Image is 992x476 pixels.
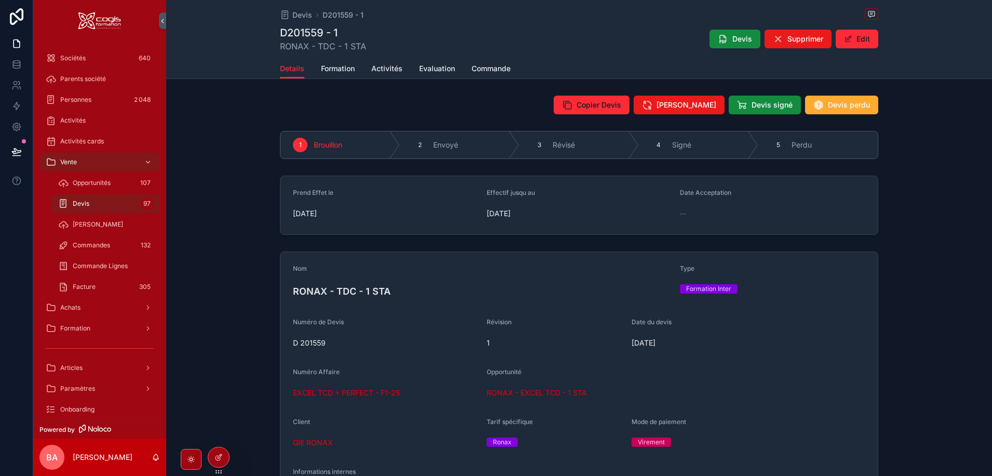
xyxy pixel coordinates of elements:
span: Numéro de Devis [293,318,344,326]
span: Signé [672,140,691,150]
a: Details [280,59,304,79]
span: 4 [656,141,661,149]
a: [PERSON_NAME] [52,215,160,234]
span: D 201559 [293,338,478,348]
button: Copier Devis [554,96,629,114]
span: Copier Devis [577,100,621,110]
span: Formation [321,63,355,74]
span: Tarif spécifique [487,418,533,426]
div: Virement [638,438,665,447]
span: Commande Lignes [73,262,128,270]
span: Informations internes [293,468,356,475]
div: 132 [138,239,154,252]
span: 3 [538,141,541,149]
div: scrollable content [33,42,166,420]
span: Evaluation [419,63,455,74]
span: Articles [60,364,83,372]
a: Devis97 [52,194,160,213]
a: Commande [472,59,511,80]
a: Vente [39,153,160,171]
span: Brouillon [314,140,342,150]
div: 2 048 [131,94,154,106]
span: Opportunités [73,179,111,187]
button: Devis signé [729,96,801,114]
span: Paramètres [60,385,95,393]
button: Supprimer [765,30,832,48]
div: 305 [136,281,154,293]
div: 97 [140,197,154,210]
span: Supprimer [787,34,823,44]
span: [DATE] [293,208,478,219]
span: Devis perdu [828,100,870,110]
span: Sociétés [60,54,86,62]
span: Mode de paiement [632,418,686,426]
span: Opportunité [487,368,521,376]
span: 5 [776,141,780,149]
span: Powered by [39,426,75,434]
button: Devis perdu [805,96,878,114]
a: Paramètres [39,379,160,398]
a: Activités [371,59,403,80]
span: Date Acceptation [680,189,731,196]
span: Formation [60,324,90,333]
span: Révisé [553,140,575,150]
h1: D201559 - 1 [280,25,366,40]
span: RONAX - TDC - 1 STA [280,40,366,52]
span: Prend Effet le [293,189,333,196]
a: RONAX - EXCEL TCD - 1 STA [487,388,587,398]
span: Activités [371,63,403,74]
span: Vente [60,158,77,166]
span: [DATE] [487,208,672,219]
div: Ronax [493,438,512,447]
span: [PERSON_NAME] [656,100,716,110]
span: Commande [472,63,511,74]
a: Devis [280,10,312,20]
a: Formation [321,59,355,80]
a: Articles [39,359,160,377]
span: Devis [732,34,752,44]
a: Powered by [33,420,166,439]
span: [DATE] [632,338,817,348]
span: D201559 - 1 [323,10,364,20]
h4: RONAX - TDC - 1 STA [293,284,672,298]
span: Nom [293,265,307,272]
span: 1 [487,338,624,348]
img: App logo [78,12,121,29]
a: Evaluation [419,59,455,80]
a: Facture305 [52,277,160,296]
a: EXCEL TCD + PERFECT - F1-25 [293,388,400,398]
a: Sociétés640 [39,49,160,68]
a: Parents société [39,70,160,88]
span: Effectif jusqu au [487,189,535,196]
a: Achats [39,298,160,317]
a: Opportunités107 [52,174,160,192]
span: Parents société [60,75,106,83]
span: 1 [299,141,302,149]
span: Personnes [60,96,91,104]
span: Envoyé [433,140,458,150]
span: Date du devis [632,318,672,326]
span: Activités [60,116,86,125]
button: Devis [709,30,760,48]
a: GIE RONAX [293,438,333,448]
span: Numéro Affaire [293,368,340,376]
span: Client [293,418,310,426]
a: Personnes2 048 [39,90,160,109]
button: Edit [836,30,878,48]
button: [PERSON_NAME] [634,96,725,114]
a: Activités cards [39,132,160,151]
p: [PERSON_NAME] [73,452,132,462]
span: -- [680,208,686,219]
span: Facture [73,283,96,291]
a: Commandes132 [52,236,160,255]
span: Activités cards [60,137,104,146]
span: 2 [418,141,422,149]
span: BA [46,451,58,464]
span: [PERSON_NAME] [73,220,123,229]
div: 107 [137,177,154,189]
span: Perdu [792,140,812,150]
a: Onboarding [39,400,160,419]
a: Activités [39,111,160,130]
